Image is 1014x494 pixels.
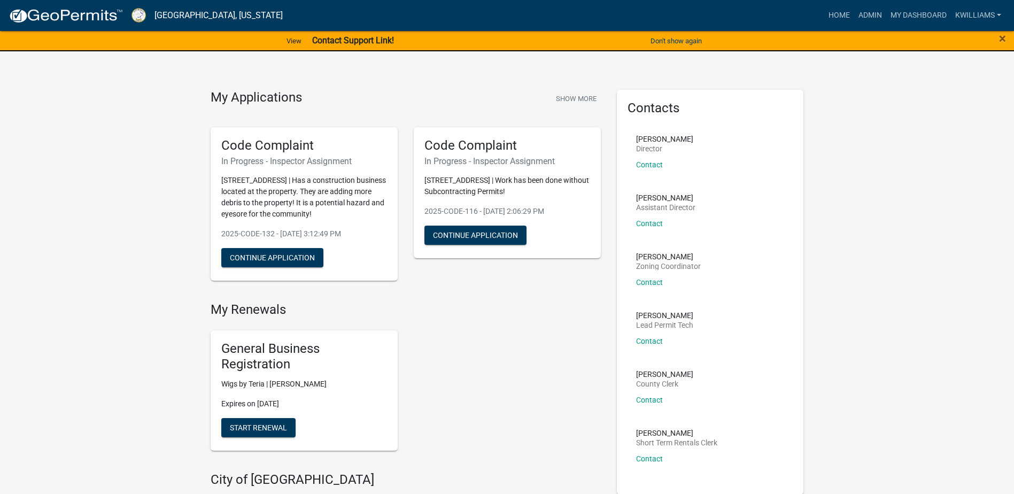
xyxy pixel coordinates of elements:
a: Home [824,5,854,26]
p: 2025-CODE-132 - [DATE] 3:12:49 PM [221,228,387,240]
p: Assistant Director [636,204,695,211]
h5: Contacts [628,101,793,116]
h5: Code Complaint [424,138,590,153]
h4: My Applications [211,90,302,106]
a: View [282,32,306,50]
p: Wigs by Teria | [PERSON_NAME] [221,379,387,390]
h5: Code Complaint [221,138,387,153]
button: Close [999,32,1006,45]
a: Admin [854,5,886,26]
p: County Clerk [636,380,693,388]
p: [PERSON_NAME] [636,429,717,437]
p: Short Term Rentals Clerk [636,439,717,446]
p: [PERSON_NAME] [636,371,693,378]
img: Putnam County, Georgia [131,8,146,22]
a: kwilliams [951,5,1005,26]
h6: In Progress - Inspector Assignment [221,156,387,166]
button: Start Renewal [221,418,296,437]
p: [STREET_ADDRESS] | Has a construction business located at the property. They are adding more debr... [221,175,387,220]
p: [PERSON_NAME] [636,194,695,202]
p: [PERSON_NAME] [636,135,693,143]
h4: My Renewals [211,302,601,318]
button: Continue Application [221,248,323,267]
p: [PERSON_NAME] [636,312,693,319]
p: Director [636,145,693,152]
a: [GEOGRAPHIC_DATA], [US_STATE] [154,6,283,25]
p: Expires on [DATE] [221,398,387,410]
button: Show More [552,90,601,107]
button: Don't show again [646,32,706,50]
button: Continue Application [424,226,527,245]
p: 2025-CODE-116 - [DATE] 2:06:29 PM [424,206,590,217]
a: Contact [636,219,663,228]
a: Contact [636,278,663,287]
span: × [999,31,1006,46]
h5: General Business Registration [221,341,387,372]
h6: In Progress - Inspector Assignment [424,156,590,166]
p: Zoning Coordinator [636,263,701,270]
h4: City of [GEOGRAPHIC_DATA] [211,472,601,488]
span: Start Renewal [230,423,287,431]
wm-registration-list-section: My Renewals [211,302,601,459]
p: [PERSON_NAME] [636,253,701,260]
p: [STREET_ADDRESS] | Work has been done without Subcontracting Permits! [424,175,590,197]
a: Contact [636,337,663,345]
a: My Dashboard [886,5,951,26]
a: Contact [636,396,663,404]
strong: Contact Support Link! [312,35,394,45]
p: Lead Permit Tech [636,321,693,329]
a: Contact [636,454,663,463]
a: Contact [636,160,663,169]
